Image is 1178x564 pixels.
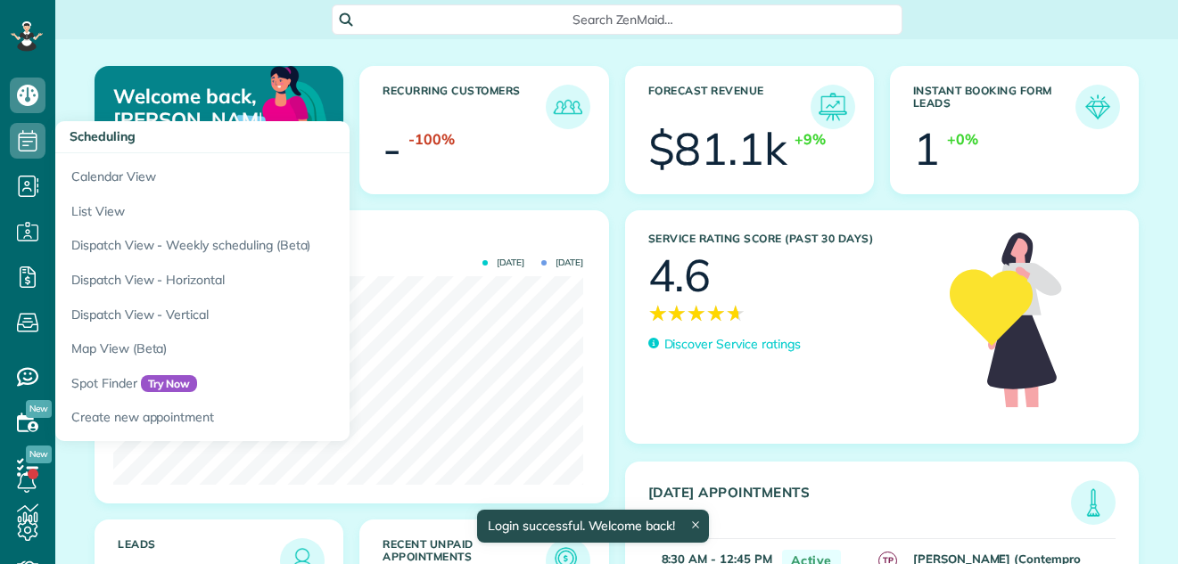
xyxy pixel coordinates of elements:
[383,127,401,171] div: -
[541,258,583,267] span: [DATE]
[664,335,801,354] p: Discover Service ratings
[913,85,1075,129] h3: Instant Booking Form Leads
[648,298,668,329] span: ★
[177,45,350,218] img: dashboard_welcome-42a62b7d889689a78055ac9021e634bf52bae3f8056760290aed330b23ab8690.png
[55,331,501,366] a: Map View (Beta)
[55,228,501,263] a: Dispatch View - Weekly scheduling (Beta)
[550,89,586,125] img: icon_recurring_customers-cf858462ba22bcd05b5a5880d41d6543d210077de5bb9ebc9590e49fd87d84ed.png
[706,298,726,329] span: ★
[26,445,52,463] span: New
[815,89,851,125] img: icon_forecast_revenue-8c13a41c7ed35a8dcfafea3cbb826a0462acb37728057bba2d056411b612bbbe.png
[408,129,455,150] div: -100%
[55,298,501,332] a: Dispatch View - Vertical
[55,153,501,194] a: Calendar View
[118,233,590,249] h3: Actual Revenue this month
[26,400,52,418] span: New
[648,335,801,354] a: Discover Service ratings
[795,129,826,150] div: +9%
[482,258,524,267] span: [DATE]
[383,85,545,129] h3: Recurring Customers
[648,485,1072,525] h3: [DATE] Appointments
[55,400,501,441] a: Create new appointment
[947,129,978,150] div: +0%
[70,128,136,144] span: Scheduling
[55,194,501,229] a: List View
[913,127,940,171] div: 1
[648,85,811,129] h3: Forecast Revenue
[726,298,746,329] span: ★
[113,85,261,132] p: Welcome back, [PERSON_NAME]!
[648,233,933,245] h3: Service Rating score (past 30 days)
[648,253,712,298] div: 4.6
[55,366,501,401] a: Spot FinderTry Now
[1080,89,1116,125] img: icon_form_leads-04211a6a04a5b2264e4ee56bc0799ec3eb69b7e499cbb523a139df1d13a81ae0.png
[477,510,709,543] div: Login successful. Welcome back!
[55,263,501,298] a: Dispatch View - Horizontal
[648,127,788,171] div: $81.1k
[687,298,706,329] span: ★
[141,375,198,393] span: Try Now
[667,298,687,329] span: ★
[1075,485,1111,520] img: icon_todays_appointments-901f7ab196bb0bea1936b74009e4eb5ffbc2d2711fa7634e0d609ed5ef32b18b.png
